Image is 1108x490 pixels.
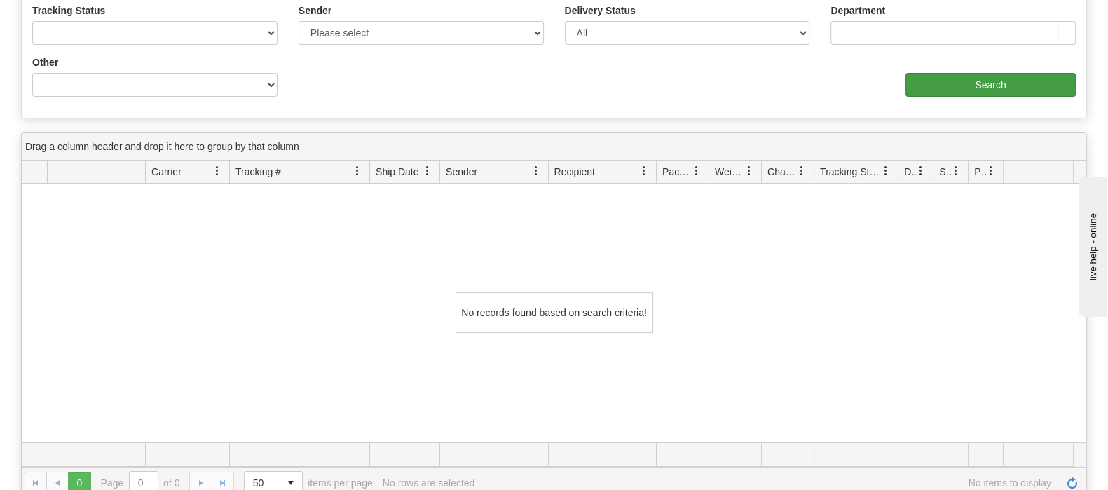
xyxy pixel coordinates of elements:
[820,165,881,179] span: Tracking Status
[416,159,439,183] a: Ship Date filter column settings
[715,165,744,179] span: Weight
[299,4,331,18] label: Sender
[905,73,1076,97] input: Search
[737,159,761,183] a: Weight filter column settings
[205,159,229,183] a: Carrier filter column settings
[662,165,692,179] span: Packages
[685,159,709,183] a: Packages filter column settings
[253,476,271,490] span: 50
[383,477,475,489] div: No rows are selected
[235,165,281,179] span: Tracking #
[790,159,814,183] a: Charge filter column settings
[974,165,986,179] span: Pickup Status
[32,55,58,69] label: Other
[565,4,636,18] label: Delivery Status
[874,159,898,183] a: Tracking Status filter column settings
[830,4,885,18] label: Department
[632,159,656,183] a: Recipient filter column settings
[979,159,1003,183] a: Pickup Status filter column settings
[909,159,933,183] a: Delivery Status filter column settings
[32,4,105,18] label: Tracking Status
[151,165,182,179] span: Carrier
[346,159,369,183] a: Tracking # filter column settings
[1076,173,1107,316] iframe: chat widget
[11,12,130,22] div: live help - online
[484,477,1051,489] span: No items to display
[767,165,797,179] span: Charge
[376,165,418,179] span: Ship Date
[554,165,595,179] span: Recipient
[456,292,653,333] div: No records found based on search criteria!
[22,133,1086,161] div: grid grouping header
[524,159,548,183] a: Sender filter column settings
[446,165,477,179] span: Sender
[944,159,968,183] a: Shipment Issues filter column settings
[904,165,916,179] span: Delivery Status
[939,165,951,179] span: Shipment Issues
